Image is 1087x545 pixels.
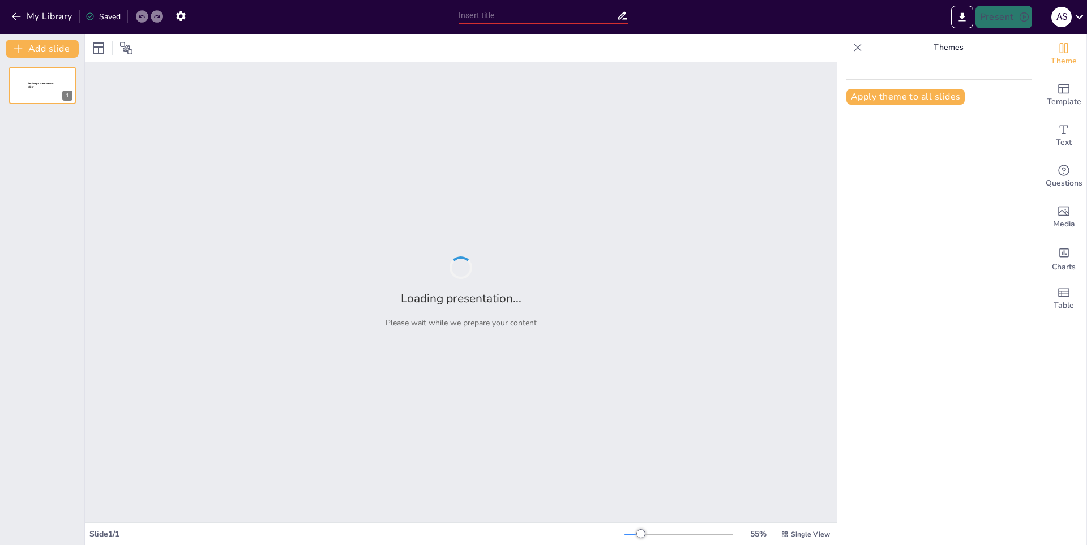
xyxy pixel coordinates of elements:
input: Insert title [459,7,617,24]
span: Single View [791,530,830,539]
div: Slide 1 / 1 [89,529,624,539]
button: My Library [8,7,77,25]
span: Template [1047,96,1081,108]
div: Add a table [1041,278,1086,319]
div: Add ready made slides [1041,75,1086,115]
button: Apply theme to all slides [846,89,965,105]
div: 1 [9,67,76,104]
div: Layout [89,39,108,57]
span: Media [1053,218,1075,230]
span: Table [1054,299,1074,312]
span: Text [1056,136,1072,149]
p: Themes [867,34,1030,61]
div: A S [1051,7,1072,27]
span: Charts [1052,261,1076,273]
p: Please wait while we prepare your content [386,317,537,328]
span: Position [119,41,133,55]
div: Change the overall theme [1041,34,1086,75]
div: Add images, graphics, shapes or video [1041,197,1086,238]
div: Saved [85,11,121,22]
button: Present [975,6,1032,28]
div: Add charts and graphs [1041,238,1086,278]
span: Questions [1046,177,1082,190]
div: Get real-time input from your audience [1041,156,1086,197]
span: Theme [1051,55,1077,67]
button: Export to PowerPoint [951,6,973,28]
button: A S [1051,6,1072,28]
div: Add text boxes [1041,115,1086,156]
h2: Loading presentation... [401,290,521,306]
button: Add slide [6,40,79,58]
span: Sendsteps presentation editor [28,82,53,88]
div: 55 % [744,529,772,539]
div: 1 [62,91,72,101]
